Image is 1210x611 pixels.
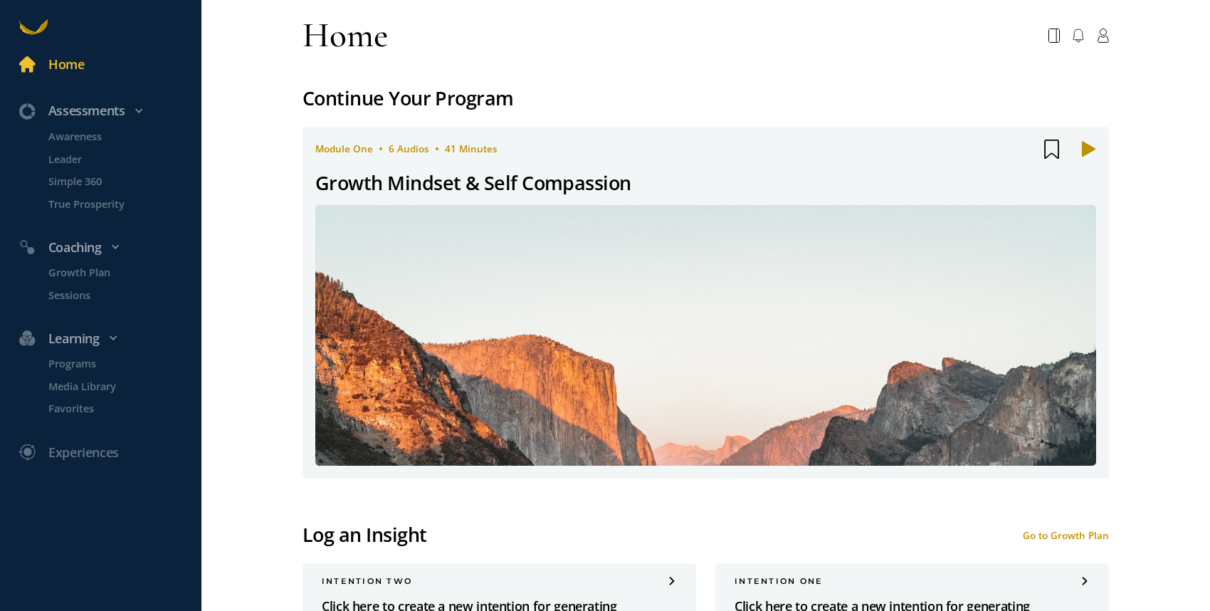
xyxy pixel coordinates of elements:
a: Sessions [29,286,202,303]
div: Experiences [48,442,119,463]
p: Favorites [48,400,199,417]
div: Growth Mindset & Self Compassion [315,168,631,199]
div: Home [48,54,85,75]
span: 6 Audios [389,142,429,155]
p: Awareness [48,128,199,145]
p: True Prosperity [48,195,199,211]
a: Awareness [29,128,202,145]
div: Continue Your Program [302,83,1109,114]
div: INTENTION two [322,576,677,586]
a: Favorites [29,400,202,417]
p: Programs [48,355,199,372]
p: Sessions [48,286,199,303]
div: Coaching [10,237,209,258]
a: True Prosperity [29,195,202,211]
a: Leader [29,150,202,167]
div: Home [302,13,388,58]
a: Growth Plan [29,264,202,281]
span: 41 Minutes [445,142,498,155]
div: Go to Growth Plan [1023,529,1109,542]
div: Learning [10,328,209,349]
p: Growth Plan [48,264,199,281]
img: 5ffd683f75b04f9fae80780a_1697608424.jpg [315,205,1096,466]
a: Simple 360 [29,173,202,189]
p: Simple 360 [48,173,199,189]
div: Assessments [10,100,209,121]
a: Media Library [29,378,202,395]
a: module one6 Audios41 MinutesGrowth Mindset & Self Compassion [302,127,1109,479]
p: Leader [48,150,199,167]
p: Media Library [48,378,199,395]
div: INTENTION one [735,576,1090,586]
div: Log an Insight [302,520,426,550]
span: module one [315,142,373,155]
a: Programs [29,355,202,372]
